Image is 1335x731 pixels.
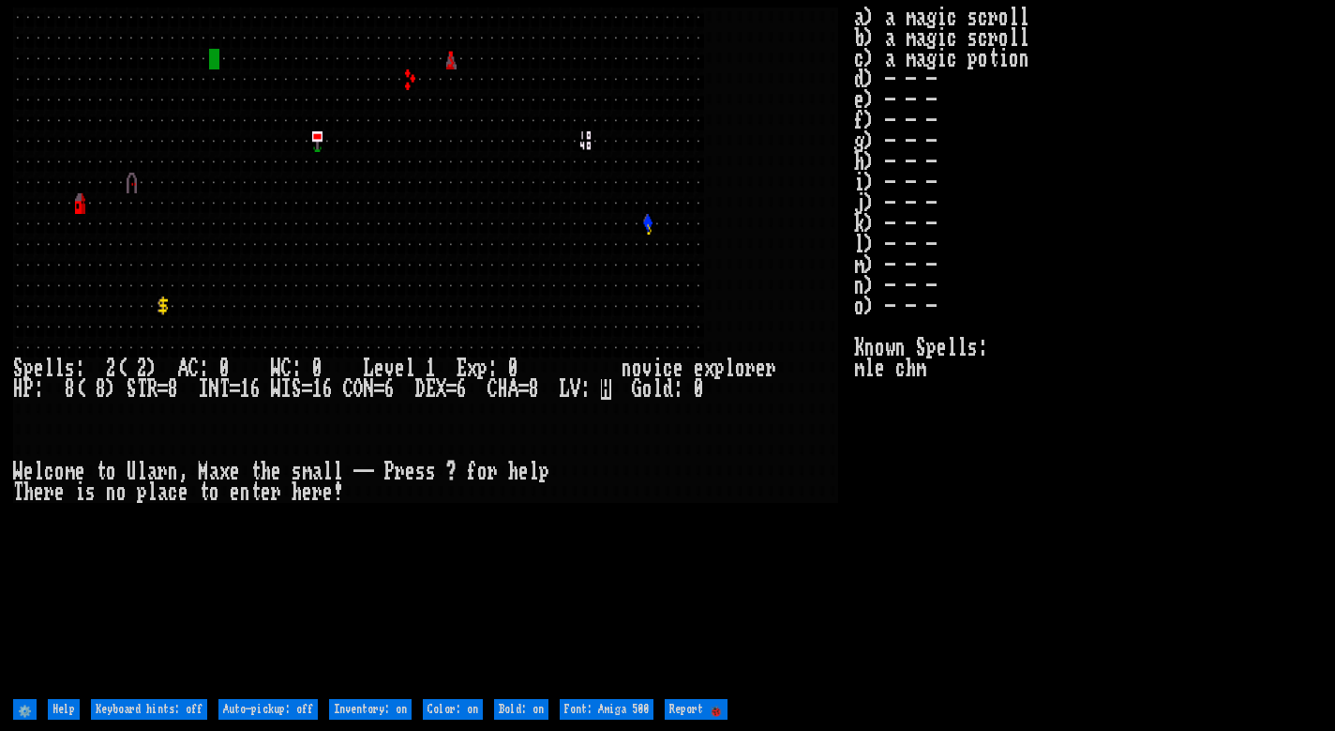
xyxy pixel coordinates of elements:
input: Bold: on [494,699,548,720]
div: l [34,462,44,482]
div: r [44,482,54,503]
div: x [467,358,477,379]
div: 8 [529,379,539,400]
div: f [467,462,477,482]
div: n [622,358,632,379]
div: 0 [219,358,230,379]
div: ) [147,358,157,379]
div: t [96,462,106,482]
div: e [322,482,333,503]
div: a [209,462,219,482]
div: n [168,462,178,482]
div: l [322,462,333,482]
mark: H [601,379,611,400]
div: W [271,358,281,379]
div: = [518,379,529,400]
div: p [23,358,34,379]
input: Keyboard hints: off [91,699,207,720]
div: o [632,358,642,379]
div: S [127,379,137,400]
div: e [756,358,766,379]
div: e [518,462,529,482]
div: r [157,462,168,482]
div: i [75,482,85,503]
div: 2 [106,358,116,379]
div: l [147,482,157,503]
div: n [240,482,250,503]
div: ( [116,358,127,379]
div: X [436,379,446,400]
div: ? [446,462,457,482]
div: t [250,462,261,482]
div: e [54,482,65,503]
div: t [199,482,209,503]
div: c [168,482,178,503]
div: n [106,482,116,503]
div: e [694,358,704,379]
div: o [106,462,116,482]
div: I [281,379,292,400]
div: ) [106,379,116,400]
div: A [508,379,518,400]
div: T [137,379,147,400]
div: s [85,482,96,503]
div: v [384,358,395,379]
div: W [13,462,23,482]
div: e [395,358,405,379]
div: d [663,379,673,400]
div: p [539,462,549,482]
div: p [477,358,487,379]
div: e [673,358,683,379]
div: r [766,358,776,379]
div: L [364,358,374,379]
div: 6 [384,379,395,400]
input: Font: Amiga 500 [560,699,653,720]
div: : [580,379,591,400]
div: ( [75,379,85,400]
div: 2 [137,358,147,379]
div: o [477,462,487,482]
div: r [312,482,322,503]
div: l [333,462,343,482]
div: W [271,379,281,400]
div: p [714,358,725,379]
div: N [209,379,219,400]
div: N [364,379,374,400]
div: D [415,379,426,400]
div: l [725,358,735,379]
div: e [302,482,312,503]
div: e [261,482,271,503]
input: Help [48,699,80,720]
div: ! [333,482,343,503]
div: = [157,379,168,400]
div: o [116,482,127,503]
div: 6 [322,379,333,400]
div: 8 [168,379,178,400]
div: 0 [312,358,322,379]
div: C [281,358,292,379]
div: e [405,462,415,482]
div: = [302,379,312,400]
div: e [23,462,34,482]
div: s [65,358,75,379]
div: a [157,482,168,503]
input: Auto-pickup: off [218,699,318,720]
div: s [415,462,426,482]
div: T [13,482,23,503]
div: e [178,482,188,503]
div: O [353,379,364,400]
div: = [230,379,240,400]
div: A [178,358,188,379]
div: e [271,462,281,482]
div: e [230,462,240,482]
div: v [642,358,652,379]
div: r [745,358,756,379]
div: r [487,462,498,482]
div: r [395,462,405,482]
div: c [663,358,673,379]
div: a [312,462,322,482]
div: e [34,358,44,379]
div: e [34,482,44,503]
div: l [137,462,147,482]
input: Color: on [423,699,483,720]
